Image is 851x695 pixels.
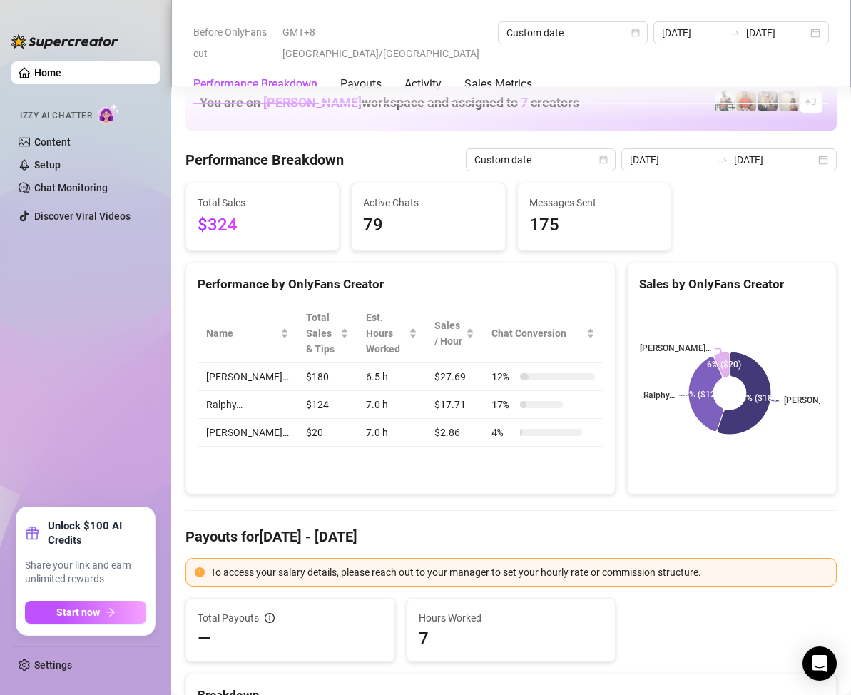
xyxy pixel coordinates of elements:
[25,526,39,540] span: gift
[198,627,211,650] span: —
[198,391,297,419] td: Ralphy…
[297,304,357,363] th: Total Sales & Tips
[640,344,711,354] text: [PERSON_NAME]…
[434,318,464,349] span: Sales / Hour
[529,212,659,239] span: 175
[34,67,61,78] a: Home
[56,607,100,618] span: Start now
[198,363,297,391] td: [PERSON_NAME]…
[717,154,728,166] span: swap-right
[198,275,603,294] div: Performance by OnlyFans Creator
[734,152,815,168] input: End date
[106,607,116,617] span: arrow-right
[98,103,120,124] img: AI Chatter
[643,390,675,400] text: Ralphy…
[729,27,740,39] span: to
[363,195,493,210] span: Active Chats
[357,391,425,419] td: 7.0 h
[491,425,514,440] span: 4 %
[529,195,659,210] span: Messages Sent
[464,76,532,93] div: Sales Metrics
[802,646,837,681] div: Open Intercom Messenger
[185,527,837,547] h4: Payouts for [DATE] - [DATE]
[426,363,484,391] td: $27.69
[34,210,131,222] a: Discover Viral Videos
[426,419,484,447] td: $2.86
[297,363,357,391] td: $180
[631,29,640,37] span: calendar
[404,76,442,93] div: Activity
[48,519,146,547] strong: Unlock $100 AI Credits
[306,310,337,357] span: Total Sales & Tips
[491,397,514,412] span: 17 %
[729,27,740,39] span: swap-right
[34,159,61,171] a: Setup
[297,391,357,419] td: $124
[506,22,639,44] span: Custom date
[34,136,71,148] a: Content
[491,369,514,385] span: 12 %
[483,304,603,363] th: Chat Conversion
[297,419,357,447] td: $20
[746,25,807,41] input: End date
[282,21,489,64] span: GMT+8 [GEOGRAPHIC_DATA]/[GEOGRAPHIC_DATA]
[210,564,827,580] div: To access your salary details, please reach out to your manager to set your hourly rate or commis...
[662,25,723,41] input: Start date
[206,325,277,341] span: Name
[363,212,493,239] span: 79
[198,419,297,447] td: [PERSON_NAME]…
[357,419,425,447] td: 7.0 h
[426,391,484,419] td: $17.71
[265,613,275,623] span: info-circle
[419,610,604,626] span: Hours Worked
[34,182,108,193] a: Chat Monitoring
[198,212,327,239] span: $324
[20,109,92,123] span: Izzy AI Chatter
[366,310,405,357] div: Est. Hours Worked
[193,21,274,64] span: Before OnlyFans cut
[717,154,728,166] span: to
[25,601,146,624] button: Start nowarrow-right
[340,76,382,93] div: Payouts
[34,659,72,671] a: Settings
[474,149,607,171] span: Custom date
[193,76,317,93] div: Performance Breakdown
[198,610,259,626] span: Total Payouts
[599,156,608,164] span: calendar
[198,195,327,210] span: Total Sales
[426,304,484,363] th: Sales / Hour
[11,34,118,49] img: logo-BBDzfeDw.svg
[419,627,604,650] span: 7
[491,325,584,341] span: Chat Conversion
[630,152,711,168] input: Start date
[357,363,425,391] td: 6.5 h
[195,567,205,577] span: exclamation-circle
[185,150,344,170] h4: Performance Breakdown
[25,559,146,587] span: Share your link and earn unlimited rewards
[639,275,825,294] div: Sales by OnlyFans Creator
[198,304,297,363] th: Name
